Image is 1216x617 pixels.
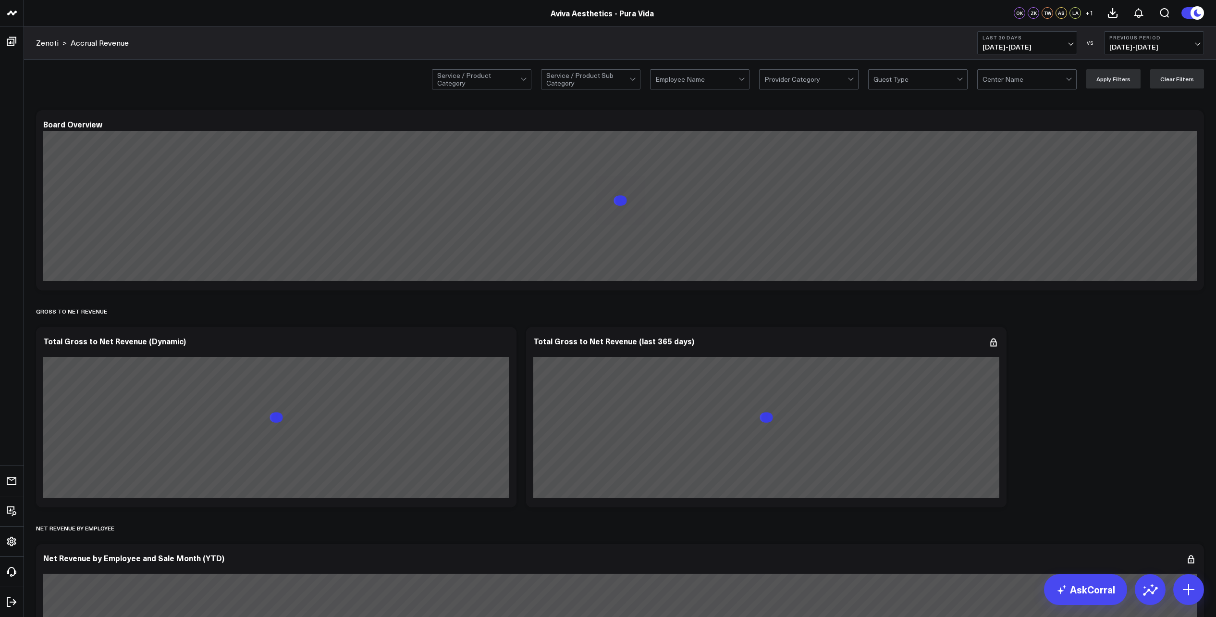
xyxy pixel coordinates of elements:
button: +1 [1083,7,1095,19]
a: Accrual Revenue [71,38,129,48]
div: AS [1056,7,1067,19]
div: Net Revenue by Employee [36,517,114,539]
div: Total Gross to Net Revenue (last 365 days) [533,336,694,346]
div: Gross to Net Revenue [36,300,107,322]
span: + 1 [1085,10,1093,16]
button: Previous Period[DATE]-[DATE] [1104,31,1204,54]
a: Zenoti [36,38,59,48]
span: [DATE] - [DATE] [983,43,1072,51]
button: Clear Filters [1150,69,1204,88]
b: Previous Period [1109,35,1199,40]
button: Last 30 Days[DATE]-[DATE] [977,31,1077,54]
div: OK [1014,7,1025,19]
span: [DATE] - [DATE] [1109,43,1199,51]
div: Total Gross to Net Revenue (Dynamic) [43,336,186,346]
div: Board Overview [43,119,102,129]
div: ZK [1028,7,1039,19]
b: Last 30 Days [983,35,1072,40]
div: TW [1042,7,1053,19]
div: VS [1082,40,1099,46]
div: > [36,38,67,48]
div: Net Revenue by Employee and Sale Month (YTD) [43,553,224,563]
a: AskCorral [1044,574,1127,605]
div: LA [1069,7,1081,19]
a: Aviva Aesthetics - Pura Vida [551,8,654,18]
button: Apply Filters [1086,69,1141,88]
